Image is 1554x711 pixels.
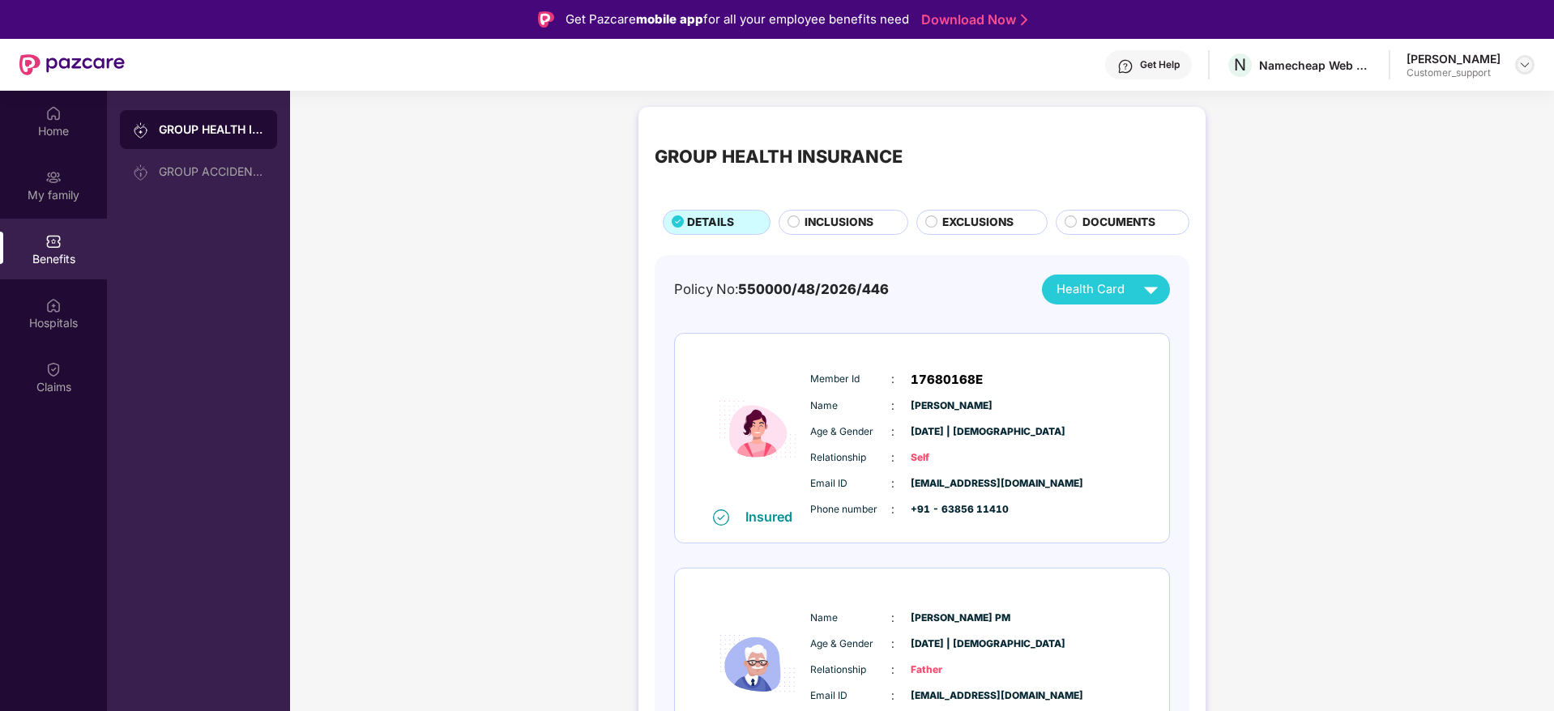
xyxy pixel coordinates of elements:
span: : [891,500,894,518]
span: +91 - 63856 11410 [911,502,992,517]
span: [EMAIL_ADDRESS][DOMAIN_NAME] [911,476,992,492]
span: [PERSON_NAME] PM [911,611,992,626]
div: GROUP HEALTH INSURANCE [655,143,903,170]
span: : [891,635,894,653]
span: : [891,449,894,466]
img: svg+xml;base64,PHN2ZyB3aWR0aD0iMjAiIGhlaWdodD0iMjAiIHZpZXdCb3g9IjAgMCAyMCAyMCIgZmlsbD0ibm9uZSIgeG... [133,164,149,181]
img: svg+xml;base64,PHN2ZyB3aWR0aD0iMjAiIGhlaWdodD0iMjAiIHZpZXdCb3g9IjAgMCAyMCAyMCIgZmlsbD0ibm9uZSIgeG... [133,122,149,138]
div: Get Help [1140,58,1180,71]
div: GROUP ACCIDENTAL INSURANCE [159,165,264,178]
strong: mobile app [636,11,703,27]
span: Email ID [810,476,891,492]
span: Phone number [810,502,891,517]
span: Email ID [810,688,891,704]
img: Logo [538,11,554,28]
img: svg+xml;base64,PHN2ZyB4bWxucz0iaHR0cDovL3d3dy53My5vcmcvMjAwMC9zdmciIHdpZHRoPSIxNiIgaGVpZ2h0PSIxNi... [713,509,729,526]
span: [EMAIL_ADDRESS][DOMAIN_NAME] [911,688,992,704]
img: Stroke [1021,11,1027,28]
span: Relationship [810,662,891,678]
div: GROUP HEALTH INSURANCE [159,121,264,138]
span: : [891,397,894,415]
span: EXCLUSIONS [942,214,1014,232]
span: 17680168E [911,370,983,390]
span: N [1234,55,1246,75]
img: svg+xml;base64,PHN2ZyBpZD0iSG9zcGl0YWxzIiB4bWxucz0iaHR0cDovL3d3dy53My5vcmcvMjAwMC9zdmciIHdpZHRoPS... [45,297,62,313]
a: Download Now [921,11,1022,28]
div: Customer_support [1407,66,1501,79]
span: Self [911,450,992,466]
span: Name [810,398,891,414]
span: : [891,609,894,627]
span: Member Id [810,372,891,387]
span: Health Card [1057,280,1125,299]
span: : [891,370,894,388]
img: svg+xml;base64,PHN2ZyBpZD0iRHJvcGRvd24tMzJ4MzIiIHhtbG5zPSJodHRwOi8vd3d3LnczLm9yZy8yMDAwL3N2ZyIgd2... [1518,58,1531,71]
div: Insured [745,509,802,525]
span: : [891,661,894,679]
div: Get Pazcare for all your employee benefits need [566,10,909,29]
img: New Pazcare Logo [19,54,125,75]
span: Age & Gender [810,424,891,440]
span: Father [911,662,992,678]
div: Namecheap Web services Pvt Ltd [1259,57,1373,73]
img: svg+xml;base64,PHN2ZyB4bWxucz0iaHR0cDovL3d3dy53My5vcmcvMjAwMC9zdmciIHZpZXdCb3g9IjAgMCAyNCAyNCIgd2... [1137,275,1165,304]
img: svg+xml;base64,PHN2ZyB3aWR0aD0iMjAiIGhlaWdodD0iMjAiIHZpZXdCb3g9IjAgMCAyMCAyMCIgZmlsbD0ibm9uZSIgeG... [45,169,62,185]
img: svg+xml;base64,PHN2ZyBpZD0iSG9tZSIgeG1sbnM9Imh0dHA6Ly93d3cudzMub3JnLzIwMDAvc3ZnIiB3aWR0aD0iMjAiIG... [45,105,62,121]
img: svg+xml;base64,PHN2ZyBpZD0iSGVscC0zMngzMiIgeG1sbnM9Imh0dHA6Ly93d3cudzMub3JnLzIwMDAvc3ZnIiB3aWR0aD... [1117,58,1133,75]
div: [PERSON_NAME] [1407,51,1501,66]
span: : [891,687,894,705]
span: DETAILS [687,214,734,232]
span: INCLUSIONS [805,214,873,232]
img: svg+xml;base64,PHN2ZyBpZD0iQ2xhaW0iIHhtbG5zPSJodHRwOi8vd3d3LnczLm9yZy8yMDAwL3N2ZyIgd2lkdGg9IjIwIi... [45,361,62,377]
img: icon [709,351,806,509]
span: : [891,475,894,492]
span: [PERSON_NAME] [911,398,992,414]
span: [DATE] | [DEMOGRAPHIC_DATA] [911,424,992,440]
span: : [891,423,894,441]
span: [DATE] | [DEMOGRAPHIC_DATA] [911,636,992,652]
span: DOCUMENTS [1082,214,1155,232]
span: Age & Gender [810,636,891,652]
span: Relationship [810,450,891,466]
div: Policy No: [674,279,889,300]
img: svg+xml;base64,PHN2ZyBpZD0iQmVuZWZpdHMiIHhtbG5zPSJodHRwOi8vd3d3LnczLm9yZy8yMDAwL3N2ZyIgd2lkdGg9Ij... [45,233,62,249]
span: 550000/48/2026/446 [738,281,889,297]
button: Health Card [1042,275,1170,304]
span: Name [810,611,891,626]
